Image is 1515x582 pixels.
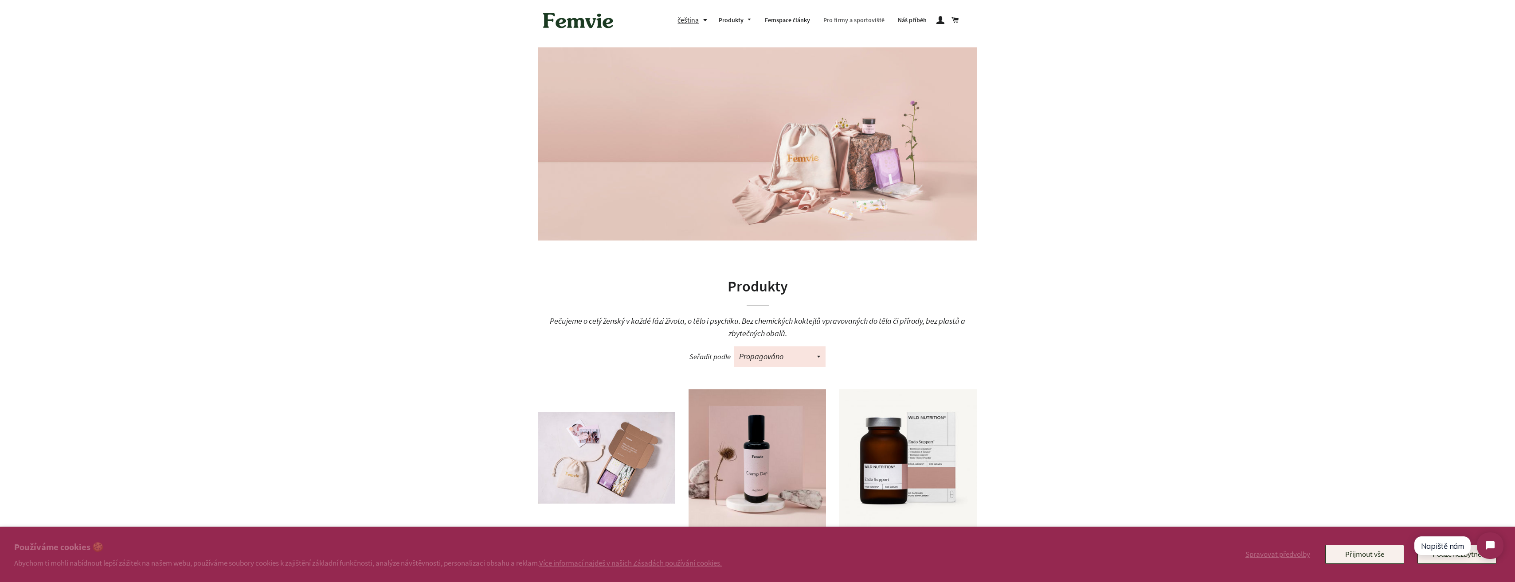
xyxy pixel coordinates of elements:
[1406,525,1511,566] iframe: Tidio Chat
[14,558,722,568] p: Abychom ti mohli nabídnout lepší zážitek na našem webu, používáme soubory cookies k zajištění zák...
[538,47,977,241] img: Produkty
[1244,545,1312,563] button: Spravovat předvolby
[538,276,977,297] h1: Produkty
[677,14,712,26] button: čeština
[758,9,817,32] a: Femspace články
[538,7,618,34] img: Femvie
[712,9,758,32] a: Produkty
[1325,545,1404,563] button: Přijmout vše
[817,9,891,32] a: Pro firmy a sportoviště
[689,352,731,361] span: Seřadit podle
[550,316,965,338] span: Pečujeme o celý ženský v každé fázi života, o tělo i psychiku. Bez chemických koktejlů vpravovaný...
[14,541,722,554] h2: Používáme cookies 🍪
[539,558,722,568] a: Více informací najdeš v našich Zásadách používání cookies.
[891,9,933,32] a: Náš příběh
[1245,549,1310,559] span: Spravovat předvolby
